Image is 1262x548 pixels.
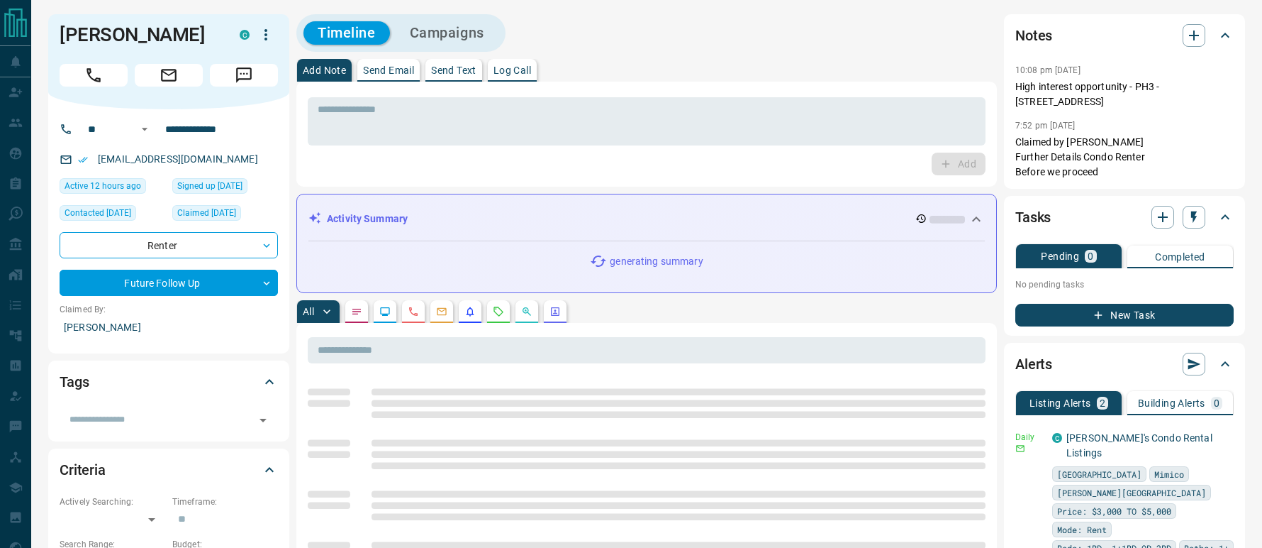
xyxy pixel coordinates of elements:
[240,30,250,40] div: condos.ca
[493,306,504,317] svg: Requests
[396,21,498,45] button: Campaigns
[1015,347,1234,381] div: Alerts
[1015,444,1025,454] svg: Email
[308,206,985,232] div: Activity Summary
[253,410,273,430] button: Open
[1015,80,1234,109] p: High interest opportunity - PH3 - [STREET_ADDRESS]
[1057,467,1141,481] span: [GEOGRAPHIC_DATA]
[1029,398,1091,408] p: Listing Alerts
[327,212,408,226] p: Activity Summary
[1214,398,1219,408] p: 0
[1052,433,1062,443] div: condos.ca
[1015,135,1234,180] p: Claimed by [PERSON_NAME] Further Details Condo Renter Before we proceed
[610,254,703,269] p: generating summary
[351,306,362,317] svg: Notes
[1057,486,1206,500] span: [PERSON_NAME][GEOGRAPHIC_DATA]
[549,306,561,317] svg: Agent Actions
[1015,206,1051,229] h2: Tasks
[60,495,165,508] p: Actively Searching:
[1015,24,1052,47] h2: Notes
[1041,251,1079,261] p: Pending
[172,178,278,198] div: Wed Feb 08 2023
[65,206,131,220] span: Contacted [DATE]
[1155,252,1205,262] p: Completed
[1015,304,1234,327] button: New Task
[60,303,278,316] p: Claimed By:
[1015,18,1234,53] div: Notes
[177,206,236,220] span: Claimed [DATE]
[1066,432,1212,459] a: [PERSON_NAME]'s Condo Rental Listings
[210,64,278,87] span: Message
[60,178,165,198] div: Sat Oct 11 2025
[1015,121,1076,131] p: 7:52 pm [DATE]
[60,23,218,46] h1: [PERSON_NAME]
[1154,467,1184,481] span: Mimico
[98,153,258,165] a: [EMAIL_ADDRESS][DOMAIN_NAME]
[436,306,447,317] svg: Emails
[172,495,278,508] p: Timeframe:
[1015,431,1044,444] p: Daily
[136,121,153,138] button: Open
[60,205,165,225] div: Wed Feb 08 2023
[1015,200,1234,234] div: Tasks
[177,179,242,193] span: Signed up [DATE]
[1100,398,1105,408] p: 2
[1057,504,1171,518] span: Price: $3,000 TO $5,000
[60,459,106,481] h2: Criteria
[303,307,314,317] p: All
[464,306,476,317] svg: Listing Alerts
[303,21,390,45] button: Timeline
[408,306,419,317] svg: Calls
[1057,522,1107,537] span: Mode: Rent
[60,270,278,296] div: Future Follow Up
[60,365,278,399] div: Tags
[1015,274,1234,295] p: No pending tasks
[60,232,278,258] div: Renter
[65,179,141,193] span: Active 12 hours ago
[60,316,278,339] p: [PERSON_NAME]
[60,64,128,87] span: Call
[135,64,203,87] span: Email
[1015,65,1080,75] p: 10:08 pm [DATE]
[60,453,278,487] div: Criteria
[78,155,88,165] svg: Email Verified
[303,65,346,75] p: Add Note
[60,371,89,393] h2: Tags
[379,306,391,317] svg: Lead Browsing Activity
[1138,398,1205,408] p: Building Alerts
[431,65,476,75] p: Send Text
[363,65,414,75] p: Send Email
[172,205,278,225] div: Wed Feb 08 2023
[1015,353,1052,376] h2: Alerts
[493,65,531,75] p: Log Call
[1088,251,1093,261] p: 0
[521,306,532,317] svg: Opportunities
